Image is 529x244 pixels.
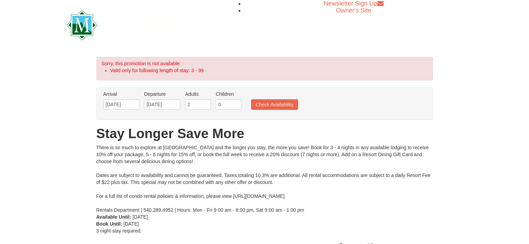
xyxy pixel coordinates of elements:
[336,7,371,14] a: Owner's Site
[96,127,433,141] h1: Stay Longer Save More
[96,144,433,213] div: There is so much to explore at [GEOGRAPHIC_DATA] and the longer you stay, the more you save! Book...
[185,91,211,98] label: Adults
[96,221,122,227] strong: Book Until:
[133,214,148,220] span: [DATE]
[66,10,226,40] img: Massanutten Resort Logo
[96,228,142,234] span: 3 night stay required.
[103,91,139,98] label: Arrival
[110,67,420,74] li: Valid only for following length of stay: 3 - 99
[251,99,298,110] button: Check Availability
[144,91,180,98] label: Departure
[123,221,139,227] span: [DATE]
[66,16,226,32] a: Massanutten Resort
[96,57,433,81] div: Sorry, this promotion is not available:
[96,214,131,220] strong: Available Until:
[216,91,241,98] label: Children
